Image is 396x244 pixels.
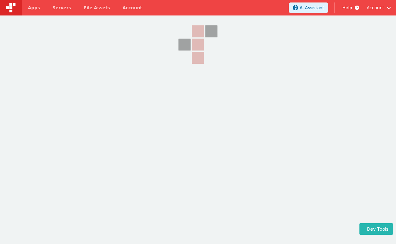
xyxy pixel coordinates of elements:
[300,5,324,11] span: AI Assistant
[84,5,110,11] span: File Assets
[28,5,40,11] span: Apps
[289,2,328,13] button: AI Assistant
[367,5,384,11] span: Account
[52,5,71,11] span: Servers
[367,5,391,11] button: Account
[342,5,352,11] span: Help
[359,223,393,235] button: Dev Tools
